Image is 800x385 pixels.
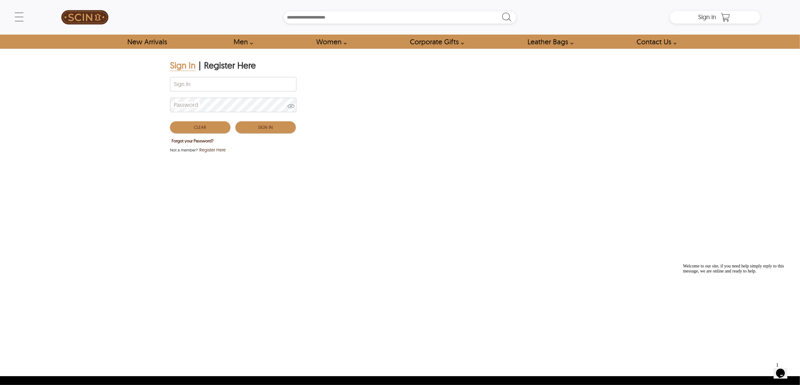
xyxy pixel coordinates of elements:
span: Register Here [199,147,226,153]
div: Welcome to our site, if you need help simply reply to this message, we are online and ready to help. [3,3,116,13]
div: Register Here [204,60,256,71]
div: Sign In [170,60,196,71]
iframe: chat widget [681,261,794,357]
span: Sign in [698,13,716,21]
iframe: chat widget [774,360,794,379]
iframe: Sign in with Google Button [167,156,249,169]
a: Shop Women Leather Jackets [309,35,350,49]
a: Shopping Cart [719,13,732,22]
a: contact-us [629,35,680,49]
div: | [199,60,201,71]
a: Sign in [698,15,716,20]
button: Clear [170,121,230,133]
button: Sign In [235,121,296,133]
span: Welcome to our site, if you need help simply reply to this message, we are online and ready to help. [3,3,104,12]
a: Shop Leather Bags [520,35,577,49]
span: Not a member? [170,147,198,153]
iframe: fb:login_button Facebook Social Plugin [249,156,324,169]
a: SCIN [40,3,130,31]
button: Forgot your Password? [170,137,215,145]
a: shop men's leather jackets [226,35,257,49]
a: Shop Leather Corporate Gifts [403,35,468,49]
img: SCIN [61,3,108,31]
a: Shop New Arrivals [120,35,174,49]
